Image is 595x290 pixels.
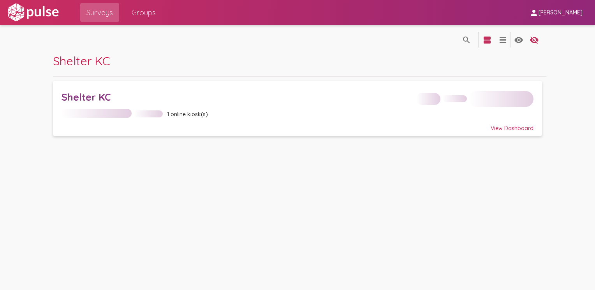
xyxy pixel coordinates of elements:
mat-icon: language [482,35,492,45]
mat-icon: language [498,35,507,45]
div: View Dashboard [62,118,533,132]
button: [PERSON_NAME] [523,5,589,19]
div: Shelter KC [62,91,412,103]
button: language [459,32,474,47]
mat-icon: person [529,8,539,17]
a: Groups [125,3,162,22]
span: 1 online kiosk(s) [167,111,208,118]
button: language [511,32,526,47]
span: Surveys [86,5,113,19]
mat-icon: language [462,35,471,45]
button: language [526,32,542,47]
button: language [495,32,511,47]
mat-icon: language [514,35,523,45]
span: [PERSON_NAME] [539,9,583,16]
button: language [479,32,495,47]
img: white-logo.svg [6,3,60,22]
span: Shelter KC [53,53,110,68]
span: Groups [132,5,156,19]
a: Surveys [80,3,119,22]
mat-icon: language [530,35,539,45]
a: Shelter KC1 online kiosk(s)View Dashboard [53,81,542,136]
